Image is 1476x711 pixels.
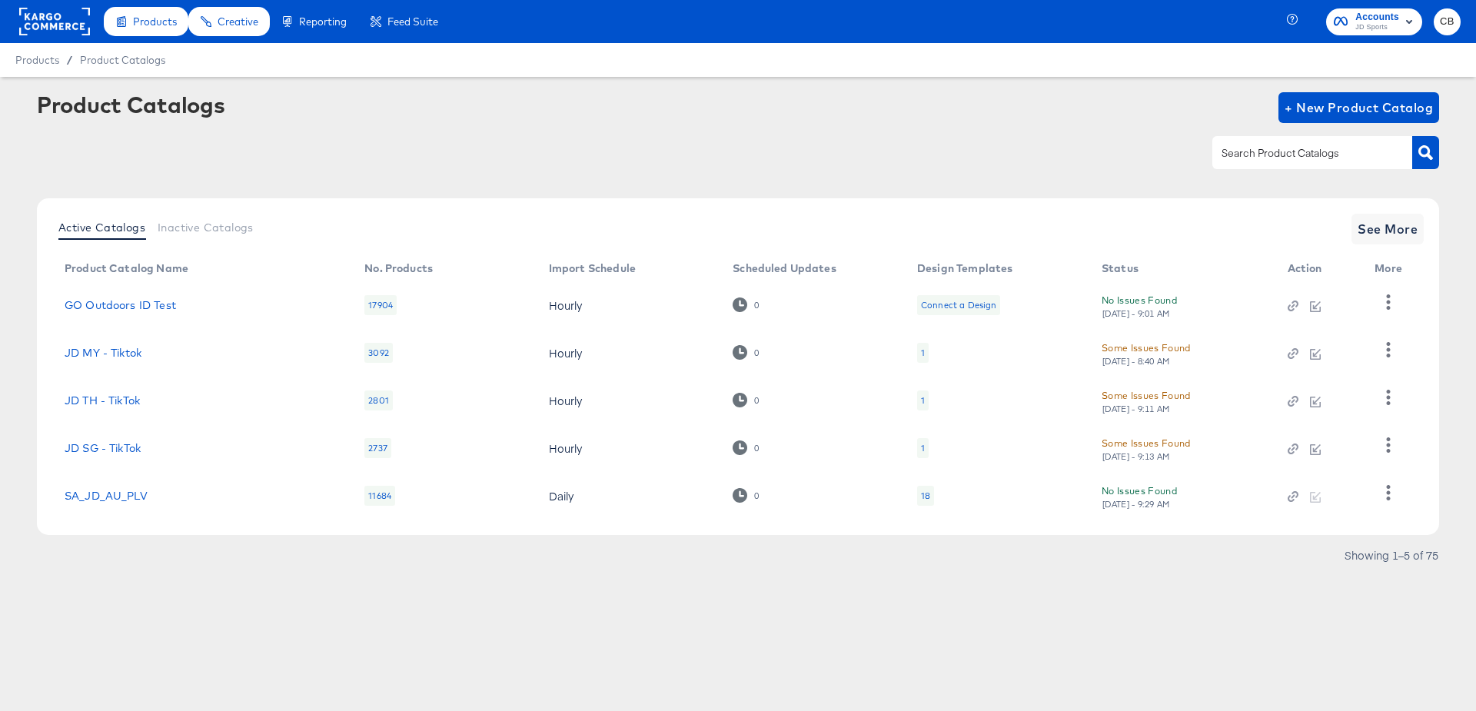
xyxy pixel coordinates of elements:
[1355,9,1399,25] span: Accounts
[753,395,760,406] div: 0
[917,295,1000,315] div: Connect a Design
[921,490,930,502] div: 18
[59,54,80,66] span: /
[733,393,760,407] div: 0
[1344,550,1439,560] div: Showing 1–5 of 75
[65,347,141,359] a: JD MY - Tiktok
[917,262,1012,274] div: Design Templates
[753,347,760,358] div: 0
[364,295,397,315] div: 17904
[1326,8,1422,35] button: AccountsJD Sports
[1275,257,1363,281] th: Action
[133,15,177,28] span: Products
[364,343,393,363] div: 3092
[549,262,636,274] div: Import Schedule
[1102,387,1191,404] div: Some Issues Found
[65,394,140,407] a: JD TH - TikTok
[1218,145,1382,162] input: Search Product Catalogs
[1285,97,1433,118] span: + New Product Catalog
[921,347,925,359] div: 1
[1355,22,1399,34] span: JD Sports
[733,488,760,503] div: 0
[1102,340,1191,356] div: Some Issues Found
[15,54,59,66] span: Products
[1102,340,1191,367] button: Some Issues Found[DATE] - 8:40 AM
[364,262,433,274] div: No. Products
[1102,387,1191,414] button: Some Issues Found[DATE] - 9:11 AM
[1351,214,1424,244] button: See More
[364,390,393,410] div: 2801
[364,438,391,458] div: 2737
[65,490,148,502] a: SA_JD_AU_PLV
[753,300,760,311] div: 0
[917,438,929,458] div: 1
[80,54,165,66] a: Product Catalogs
[537,281,720,329] td: Hourly
[65,262,188,274] div: Product Catalog Name
[65,299,176,311] a: GO Outdoors ID Test
[65,442,141,454] a: JD SG - TikTok
[299,15,347,28] span: Reporting
[733,297,760,312] div: 0
[753,490,760,501] div: 0
[1102,356,1171,367] div: [DATE] - 8:40 AM
[1102,451,1171,462] div: [DATE] - 9:13 AM
[753,443,760,454] div: 0
[1440,13,1454,31] span: CB
[1102,404,1171,414] div: [DATE] - 9:11 AM
[537,472,720,520] td: Daily
[58,221,145,234] span: Active Catalogs
[537,424,720,472] td: Hourly
[364,486,395,506] div: 11684
[387,15,438,28] span: Feed Suite
[733,345,760,360] div: 0
[917,343,929,363] div: 1
[1102,435,1191,451] div: Some Issues Found
[917,390,929,410] div: 1
[733,262,836,274] div: Scheduled Updates
[733,440,760,455] div: 0
[1102,435,1191,462] button: Some Issues Found[DATE] - 9:13 AM
[1089,257,1275,281] th: Status
[921,394,925,407] div: 1
[1358,218,1418,240] span: See More
[37,92,224,117] div: Product Catalogs
[1434,8,1461,35] button: CB
[917,486,934,506] div: 18
[158,221,254,234] span: Inactive Catalogs
[537,377,720,424] td: Hourly
[921,442,925,454] div: 1
[921,299,996,311] div: Connect a Design
[1362,257,1421,281] th: More
[218,15,258,28] span: Creative
[537,329,720,377] td: Hourly
[1278,92,1439,123] button: + New Product Catalog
